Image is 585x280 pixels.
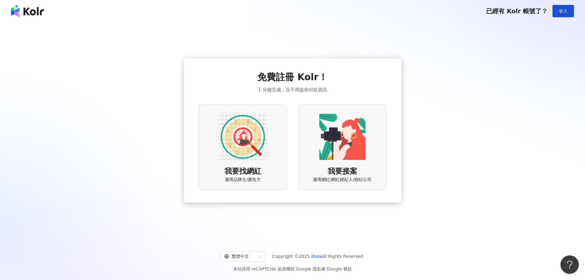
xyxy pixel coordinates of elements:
[218,112,267,161] img: AD identity option
[272,253,365,260] span: Copyright © 2025 All Rights Reserved.
[318,112,367,161] img: KOL identity option
[313,177,372,183] span: 適用網紅/網紅經紀人/經紀公司
[327,266,352,271] a: Google 條款
[326,266,327,271] span: |
[257,71,328,84] span: 免費註冊 Kolr！
[224,166,261,177] span: 我要找網紅
[328,166,357,177] span: 我要接案
[224,251,255,261] div: 繁體中文
[560,255,579,274] iframe: Help Scout Beacon - Open
[11,5,44,17] img: logo
[311,254,322,259] a: iKala
[225,177,261,183] span: 適用品牌主/廣告方
[552,5,574,17] button: 登入
[258,86,327,93] span: 1 分鐘完成，且不用提供付款資訊
[296,266,326,271] a: Google 隱私權
[559,9,567,14] span: 登入
[233,265,352,273] span: 本站採用 reCAPTCHA 保護機制
[294,266,296,271] span: |
[486,7,548,15] span: 已經有 Kolr 帳號了？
